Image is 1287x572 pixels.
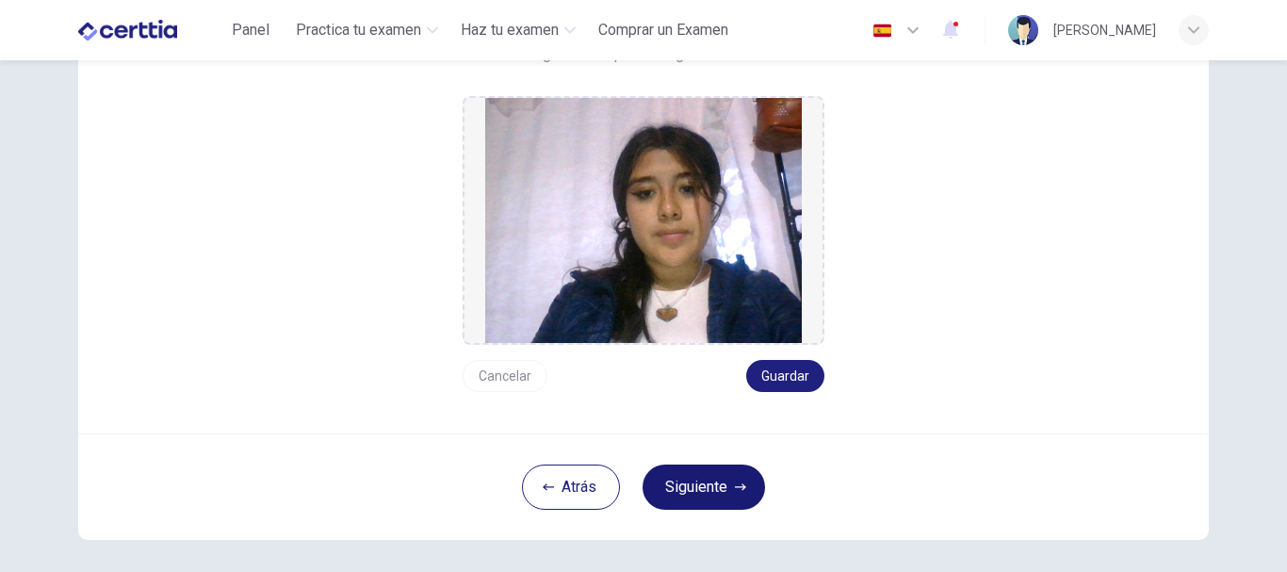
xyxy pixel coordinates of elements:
span: Practica tu examen [296,19,421,41]
div: [PERSON_NAME] [1053,19,1156,41]
button: Practica tu examen [288,13,446,47]
span: Panel [232,19,269,41]
img: Profile picture [1008,15,1038,45]
img: preview screemshot [485,98,802,343]
button: Cancelar [463,360,547,392]
img: es [871,24,894,38]
a: CERTTIA logo [78,11,220,49]
button: Siguiente [643,465,765,510]
button: Guardar [746,360,824,392]
span: Comprar un Examen [598,19,728,41]
button: Comprar un Examen [591,13,736,47]
button: Panel [220,13,281,47]
img: CERTTIA logo [78,11,177,49]
button: Haz tu examen [453,13,583,47]
button: Atrás [522,465,620,510]
span: Haz tu examen [461,19,559,41]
